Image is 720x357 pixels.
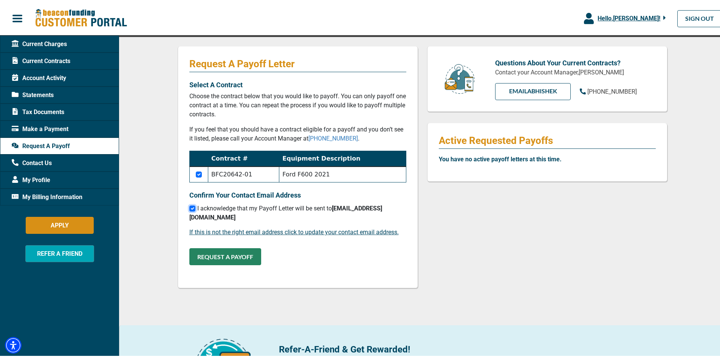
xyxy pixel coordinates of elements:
th: Contract # [208,150,279,165]
a: EMAILAbhishek [495,82,571,99]
button: REFER A FRIEND [25,244,94,261]
span: Account Activity [12,72,66,81]
p: Choose the contract below that you would like to payoff. You can only payoff one contract at a ti... [189,90,406,117]
p: Select A Contract [189,78,406,88]
span: Current Charges [12,38,67,47]
span: Tax Documents [12,106,64,115]
button: REQUEST A PAYOFF [189,247,261,264]
span: Make a Payment [12,123,68,132]
span: Contact Us [12,157,52,166]
b: You have no active payoff letters at this time. [439,154,562,161]
a: If this is not the right email address click to update your contact email address. [189,227,399,234]
img: Beacon Funding Customer Portal Logo [35,7,127,26]
a: [PHONE_NUMBER] [580,86,637,95]
button: APPLY [26,215,94,232]
p: Confirm Your Contact Email Address [189,189,406,199]
p: Request A Payoff Letter [189,56,406,68]
span: My Profile [12,174,50,183]
p: Contact your Account Manager, [PERSON_NAME] [495,66,656,76]
th: Equipment Description [279,150,406,165]
p: Questions About Your Current Contracts? [495,56,656,66]
span: Statements [12,89,54,98]
p: If you feel that you should have a contract eligible for a payoff and you don’t see it listed, pl... [189,124,406,142]
span: Request A Payoff [12,140,70,149]
span: [PHONE_NUMBER] [587,87,637,94]
span: Hello, [PERSON_NAME] ! [598,13,660,20]
div: Accessibility Menu [5,335,22,352]
p: Refer-A-Friend & Get Rewarded! [279,341,517,355]
p: Active Requested Payoffs [439,133,656,145]
td: Ford F600 2021 [279,165,406,181]
span: I acknowledge that my Payoff Letter will be sent to [189,203,382,219]
img: customer-service.png [443,62,477,93]
td: BFC20642-01 [208,165,279,181]
a: [PHONE_NUMBER] [308,133,358,141]
span: Current Contracts [12,55,70,64]
span: My Billing Information [12,191,82,200]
